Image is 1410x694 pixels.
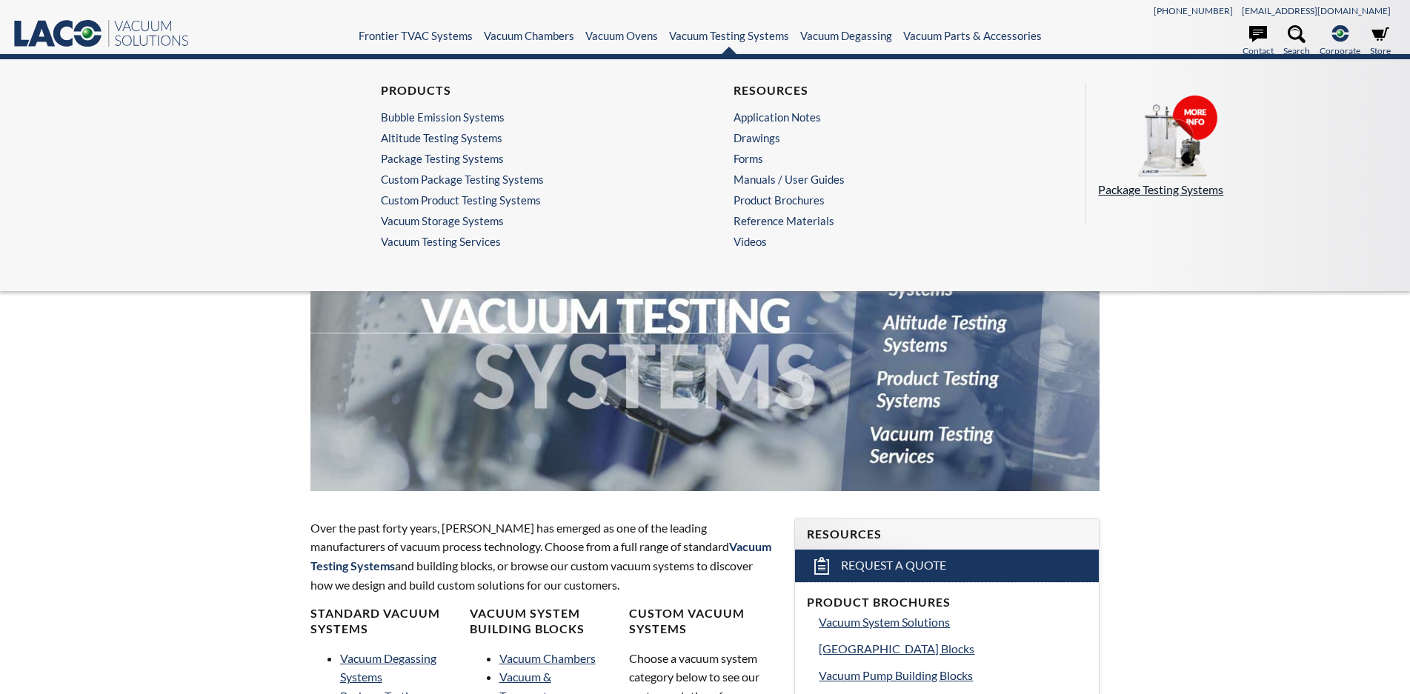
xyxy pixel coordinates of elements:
[1154,5,1233,16] a: [PHONE_NUMBER]
[1098,180,1382,199] p: Package Testing Systems
[819,668,973,682] span: Vacuum Pump Building Blocks
[381,193,670,207] a: Custom Product Testing Systems
[819,666,1087,685] a: Vacuum Pump Building Blocks
[734,193,1022,207] a: Product Brochures
[310,518,777,594] p: Over the past forty years, [PERSON_NAME] has emerged as one of the leading manufacturers of vacuu...
[734,214,1022,227] a: Reference Materials
[1370,25,1391,58] a: Store
[807,527,1087,542] h4: Resources
[1320,44,1360,58] span: Corporate
[800,29,892,42] a: Vacuum Degassing
[310,606,459,637] h4: Standard Vacuum Systems
[1243,25,1274,58] a: Contact
[841,558,946,573] span: Request a Quote
[795,550,1099,582] a: Request a Quote
[734,152,1022,165] a: Forms
[470,606,618,637] h4: Vacuum System Building Blocks
[499,651,596,665] a: Vacuum Chambers
[381,83,670,99] h4: Products
[1098,95,1382,199] a: Package Testing Systems
[819,613,1087,632] a: Vacuum System Solutions
[734,131,1022,144] a: Drawings
[629,606,777,637] h4: Custom Vacuum Systems
[734,235,1030,248] a: Videos
[734,173,1022,186] a: Manuals / User Guides
[819,639,1087,658] a: [GEOGRAPHIC_DATA] Blocks
[585,29,658,42] a: Vacuum Ovens
[903,29,1042,42] a: Vacuum Parts & Accessories
[381,152,670,165] a: Package Testing Systems
[807,595,1087,610] h4: Product Brochures
[734,83,1022,99] h4: Resources
[484,29,574,42] a: Vacuum Chambers
[1242,5,1391,16] a: [EMAIL_ADDRESS][DOMAIN_NAME]
[381,110,670,124] a: Bubble Emission Systems
[381,214,670,227] a: Vacuum Storage Systems
[734,110,1022,124] a: Application Notes
[1283,25,1310,58] a: Search
[381,131,670,144] a: Altitude Testing Systems
[1098,95,1246,178] img: BUBBLE.png
[381,235,677,248] a: Vacuum Testing Services
[310,175,1100,490] img: Vacuum Testing Services with Information header
[359,29,473,42] a: Frontier TVAC Systems
[340,651,436,684] a: Vacuum Degassing Systems
[819,615,950,629] span: Vacuum System Solutions
[819,641,974,655] span: [GEOGRAPHIC_DATA] Blocks
[381,173,670,186] a: Custom Package Testing Systems
[669,29,789,42] a: Vacuum Testing Systems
